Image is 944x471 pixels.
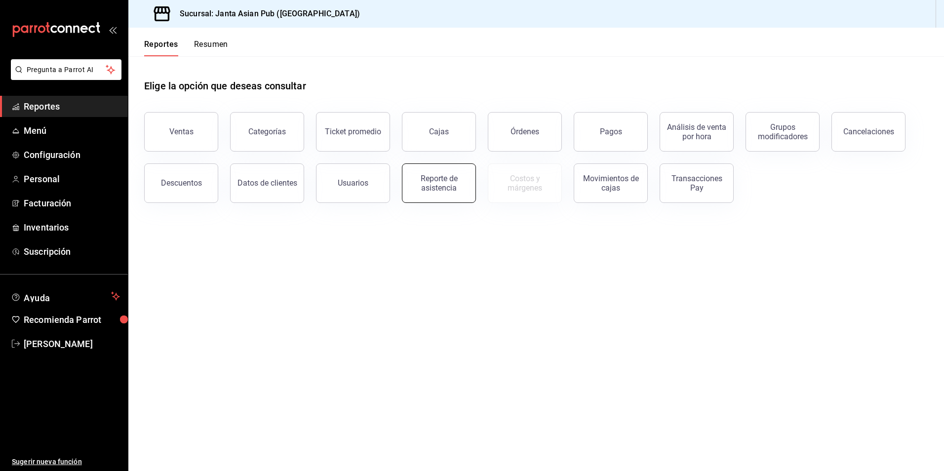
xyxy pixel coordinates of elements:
[248,127,286,136] div: Categorías
[144,163,218,203] button: Descuentos
[429,127,449,136] div: Cajas
[24,245,120,258] span: Suscripción
[24,196,120,210] span: Facturación
[194,39,228,56] button: Resumen
[488,112,562,152] button: Órdenes
[24,337,120,351] span: [PERSON_NAME]
[746,112,820,152] button: Grupos modificadores
[172,8,360,20] h3: Sucursal: Janta Asian Pub ([GEOGRAPHIC_DATA])
[511,127,539,136] div: Órdenes
[752,122,813,141] div: Grupos modificadores
[666,122,727,141] div: Análisis de venta por hora
[11,59,121,80] button: Pregunta a Parrot AI
[7,72,121,82] a: Pregunta a Parrot AI
[237,178,297,188] div: Datos de clientes
[660,112,734,152] button: Análisis de venta por hora
[161,178,202,188] div: Descuentos
[144,39,228,56] div: navigation tabs
[574,112,648,152] button: Pagos
[24,124,120,137] span: Menú
[574,163,648,203] button: Movimientos de cajas
[230,112,304,152] button: Categorías
[24,100,120,113] span: Reportes
[338,178,368,188] div: Usuarios
[408,174,470,193] div: Reporte de asistencia
[24,290,107,302] span: Ayuda
[12,457,120,467] span: Sugerir nueva función
[580,174,641,193] div: Movimientos de cajas
[325,127,381,136] div: Ticket promedio
[843,127,894,136] div: Cancelaciones
[169,127,194,136] div: Ventas
[144,112,218,152] button: Ventas
[488,163,562,203] button: Contrata inventarios para ver este reporte
[666,174,727,193] div: Transacciones Pay
[316,112,390,152] button: Ticket promedio
[494,174,555,193] div: Costos y márgenes
[27,65,106,75] span: Pregunta a Parrot AI
[24,172,120,186] span: Personal
[144,39,178,56] button: Reportes
[600,127,622,136] div: Pagos
[402,163,476,203] button: Reporte de asistencia
[24,148,120,161] span: Configuración
[230,163,304,203] button: Datos de clientes
[144,78,306,93] h1: Elige la opción que deseas consultar
[109,26,117,34] button: open_drawer_menu
[402,112,476,152] button: Cajas
[316,163,390,203] button: Usuarios
[831,112,905,152] button: Cancelaciones
[24,221,120,234] span: Inventarios
[660,163,734,203] button: Transacciones Pay
[24,313,120,326] span: Recomienda Parrot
